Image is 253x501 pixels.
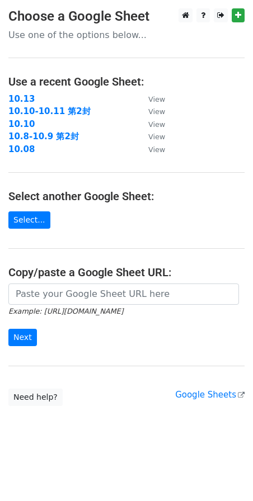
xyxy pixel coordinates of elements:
h3: Choose a Google Sheet [8,8,245,25]
h4: Select another Google Sheet: [8,190,245,203]
small: View [148,95,165,103]
a: Need help? [8,389,63,406]
small: View [148,145,165,154]
p: Use one of the options below... [8,29,245,41]
small: View [148,120,165,129]
h4: Use a recent Google Sheet: [8,75,245,88]
input: Next [8,329,37,346]
a: View [137,131,165,141]
a: 10.8-10.9 第2封 [8,131,79,141]
a: 10.08 [8,144,35,154]
a: Google Sheets [175,390,245,400]
a: 10.10 [8,119,35,129]
a: 10.10-10.11 第2封 [8,106,91,116]
a: Select... [8,211,50,229]
small: Example: [URL][DOMAIN_NAME] [8,307,123,315]
small: View [148,133,165,141]
a: View [137,106,165,116]
a: 10.13 [8,94,35,104]
a: View [137,119,165,129]
a: View [137,94,165,104]
a: View [137,144,165,154]
small: View [148,107,165,116]
input: Paste your Google Sheet URL here [8,283,239,305]
h4: Copy/paste a Google Sheet URL: [8,266,245,279]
